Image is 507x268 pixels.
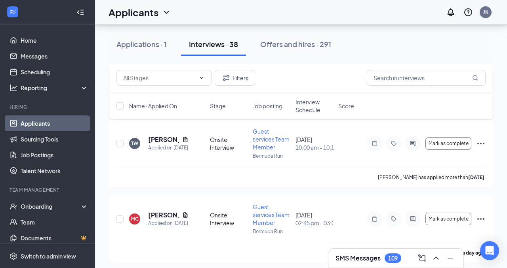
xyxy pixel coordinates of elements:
[430,252,442,264] button: ChevronUp
[210,102,226,110] span: Stage
[480,241,499,260] div: Open Intercom Messenger
[335,254,381,262] h3: SMS Messages
[21,64,88,80] a: Scheduling
[253,203,290,226] span: Guest services Team Member
[378,174,486,181] p: [PERSON_NAME] has applied more than .
[367,70,486,86] input: Search in interviews
[21,32,88,48] a: Home
[148,219,189,227] div: Applied on [DATE]
[148,135,179,144] h5: [PERSON_NAME]
[472,75,478,81] svg: MagnifyingGlass
[431,253,441,263] svg: ChevronUp
[129,102,177,110] span: Name · Applied On
[21,115,88,131] a: Applicants
[295,219,334,227] span: 02:45 pm - 03:00 pm
[416,252,428,264] button: ComposeMessage
[446,8,456,17] svg: Notifications
[210,211,248,227] div: Onsite Interview
[476,214,486,224] svg: Ellipses
[221,73,231,83] svg: Filter
[425,137,471,150] button: Mark as complete
[148,144,189,152] div: Applied on [DATE]
[446,253,455,263] svg: Minimize
[295,136,334,151] div: [DATE]
[260,39,331,49] div: Offers and hires · 291
[21,214,88,230] a: Team
[116,39,167,49] div: Applications · 1
[425,213,471,225] button: Mark as complete
[10,187,87,193] div: Team Management
[389,216,398,222] svg: Tag
[370,140,379,147] svg: Note
[21,131,88,147] a: Sourcing Tools
[468,174,484,180] b: [DATE]
[21,84,89,92] div: Reporting
[10,84,17,92] svg: Analysis
[162,8,171,17] svg: ChevronDown
[476,139,486,148] svg: Ellipses
[21,230,88,246] a: DocumentsCrown
[131,140,138,147] div: TW
[10,104,87,110] div: Hiring
[295,211,334,227] div: [DATE]
[9,8,17,16] svg: WorkstreamLogo
[182,136,189,143] svg: Document
[462,250,484,256] b: a day ago
[21,202,82,210] div: Onboarding
[10,252,17,260] svg: Settings
[253,153,291,159] p: Bermuda Run
[215,70,255,86] button: Filter Filters
[417,253,427,263] svg: ComposeMessage
[21,48,88,64] a: Messages
[76,8,84,16] svg: Collapse
[483,9,488,15] div: JK
[463,8,473,17] svg: QuestionInfo
[131,215,139,222] div: MC
[338,102,354,110] span: Score
[182,212,189,218] svg: Document
[148,211,179,219] h5: [PERSON_NAME]
[21,147,88,163] a: Job Postings
[109,6,158,19] h1: Applicants
[253,128,290,151] span: Guest services Team Member
[253,102,282,110] span: Job posting
[408,216,417,222] svg: ActiveChat
[429,141,469,146] span: Mark as complete
[370,216,379,222] svg: Note
[408,140,417,147] svg: ActiveChat
[123,74,195,82] input: All Stages
[210,136,248,151] div: Onsite Interview
[444,252,457,264] button: Minimize
[388,255,398,262] div: 109
[295,143,334,151] span: 10:00 am - 10:15 am
[429,216,469,222] span: Mark as complete
[10,202,17,210] svg: UserCheck
[295,98,334,114] span: Interview Schedule
[389,140,398,147] svg: Tag
[21,163,88,179] a: Talent Network
[189,39,238,49] div: Interviews · 38
[253,228,291,235] p: Bermuda Run
[198,75,205,81] svg: ChevronDown
[21,252,76,260] div: Switch to admin view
